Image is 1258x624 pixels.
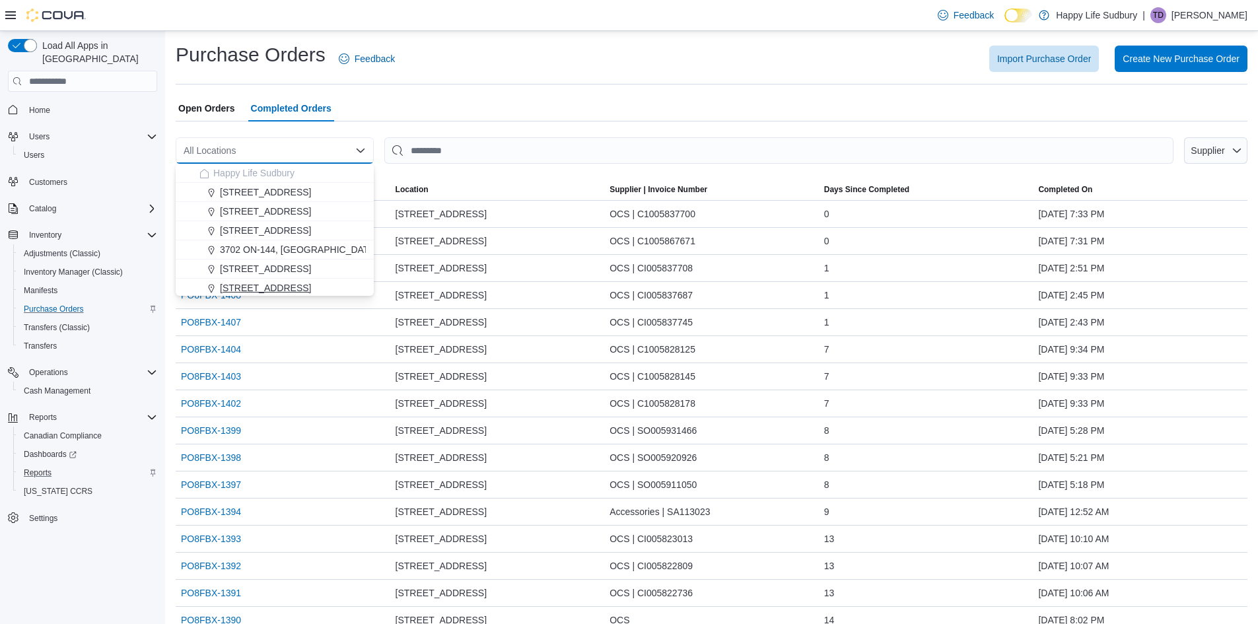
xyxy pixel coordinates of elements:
span: [DATE] 7:31 PM [1038,233,1104,249]
span: Transfers (Classic) [18,320,157,335]
span: [DATE] 2:45 PM [1038,287,1104,303]
a: PO8FBX-1391 [181,585,241,601]
label: Last Received On [297,197,364,207]
button: Operations [24,364,73,380]
span: 13 [824,531,835,547]
label: Tax [297,68,310,79]
span: Purchase Orders [24,304,84,314]
span: Customers [29,177,67,188]
button: Location [390,179,605,200]
label: Submitted On [297,171,349,182]
button: [PERSON_NAME] - Flyers Frosted Infused Watermelon Z Pre-Roll - Indica - 5x0.5g [32,438,158,469]
div: [DATE] [384,88,561,104]
div: Imported from ASN_005711190 (2).csv [384,114,561,130]
span: [STREET_ADDRESS] [396,531,487,547]
span: Qty Received [853,416,903,427]
span: Washington CCRS [18,483,157,499]
span: Adjustments (Classic) [18,246,157,261]
button: Boutiq - 95+ Digital Diamonds Sour Slush / Rainbow Stripe AIO Disposable - Sativa - 1g [32,556,158,588]
button: Operations [3,363,162,382]
span: Reports [18,465,157,481]
button: Settings [3,508,162,528]
a: Feedback [333,46,400,72]
div: OCS | CI005837745 [604,309,819,335]
span: Receive More? [1191,349,1253,363]
span: [STREET_ADDRESS] [220,224,311,237]
div: Accessories | SA113023 [604,499,819,525]
span: Supplier SKU [168,416,219,427]
input: Dark Mode [1004,9,1032,22]
span: [DATE] 7:33 PM [1038,206,1104,222]
span: Users [24,150,44,160]
div: [DATE] 1:02 PM [384,140,561,156]
div: 6 [437,559,574,585]
span: 8 [824,477,829,493]
span: [DATE] 12:52 AM [1038,504,1109,520]
a: PO8FBX-1403 [181,368,241,384]
p: [PERSON_NAME] [1171,7,1247,23]
div: OCS | C1005828125 [604,336,819,363]
button: Qty Ordered [437,411,574,432]
div: $25.89 [574,440,711,467]
span: Inventory [24,227,157,243]
span: Operations [29,367,68,378]
span: Catalog [29,203,56,214]
span: Home [24,101,157,118]
button: Reports [13,464,162,482]
span: 7 [824,396,829,411]
h1: Purchase Orders [176,42,326,68]
span: 13 [824,558,835,574]
a: Adjustments (Classic) [18,246,106,261]
label: Payment Amount [297,248,362,259]
button: Supplier | Invoice Number [604,179,819,200]
a: Reports [18,465,57,481]
a: Purchase Orders [18,301,89,317]
span: Inventory Manager (Classic) [18,264,157,280]
span: Received Unit Cost [990,416,1062,427]
button: Completed On [1033,179,1247,200]
span: Completed On [1038,184,1092,195]
span: [DATE] 10:07 AM [1038,558,1109,574]
span: Purchase Orders [18,301,157,317]
button: Home [3,100,162,119]
div: Location [396,184,429,195]
span: 1 [824,287,829,303]
div: 12 [847,440,984,467]
button: Received Unit Cost [985,411,1121,432]
button: Purchase Orders [13,300,162,318]
span: Inventory Manager (Classic) [24,267,123,277]
span: Dashboards [24,449,77,460]
button: [US_STATE] CCRS [13,482,162,501]
span: [STREET_ADDRESS] [220,281,311,295]
button: [STREET_ADDRESS] [176,221,374,240]
div: [DATE] 1:02 PM [384,191,561,207]
span: Dashboards [18,446,157,462]
span: 307156_1G___ [168,564,232,580]
span: [STREET_ADDRESS] [220,186,311,199]
button: [STREET_ADDRESS] [176,202,374,221]
div: OCS | C1005828178 [604,390,819,417]
p: | [1142,7,1145,23]
a: PO8FBX-1392 [181,558,241,574]
div: OCS | CI005837708 [604,255,819,281]
img: Cova [26,9,86,22]
span: [DATE] 5:18 PM [1038,477,1104,493]
span: 317227_5X0.5G___ [168,446,251,462]
span: Days Since Completed [824,184,909,195]
div: $0.00 [384,37,561,53]
span: Import Purchase Order [997,52,1091,65]
button: Customers [3,172,162,191]
button: Expected Total [711,411,847,432]
div: [STREET_ADDRESS] [87,145,264,161]
span: Edit [175,7,191,20]
span: Load All Apps in [GEOGRAPHIC_DATA] [37,39,157,65]
span: [STREET_ADDRESS] [396,233,487,249]
span: [DATE] 5:28 PM [1038,423,1104,438]
button: Qty Received [847,411,984,432]
span: [DATE] 9:33 PM [1038,368,1104,384]
p: No Shipping Method added [87,223,264,233]
span: [STREET_ADDRESS] [396,368,487,384]
div: $0.00 [87,197,264,213]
